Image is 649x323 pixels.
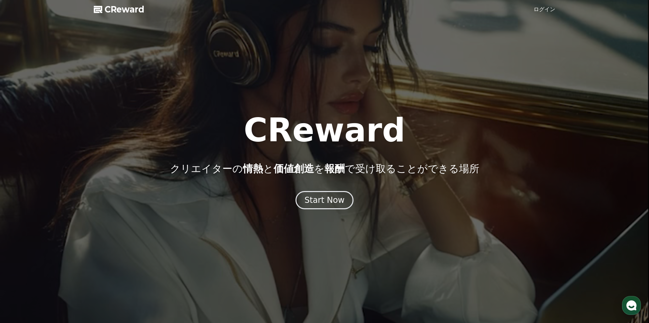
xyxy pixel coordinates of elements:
div: Start Now [305,195,345,206]
a: ログイン [534,5,555,14]
span: 報酬 [324,163,345,174]
h1: CReward [244,114,405,146]
a: CReward [94,4,144,15]
span: CReward [105,4,144,15]
p: クリエイターの と を で受け取ることができる場所 [170,163,479,175]
span: 情熱 [243,163,263,174]
button: Start Now [295,191,354,209]
a: Start Now [295,198,354,204]
span: 価値創造 [274,163,314,174]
